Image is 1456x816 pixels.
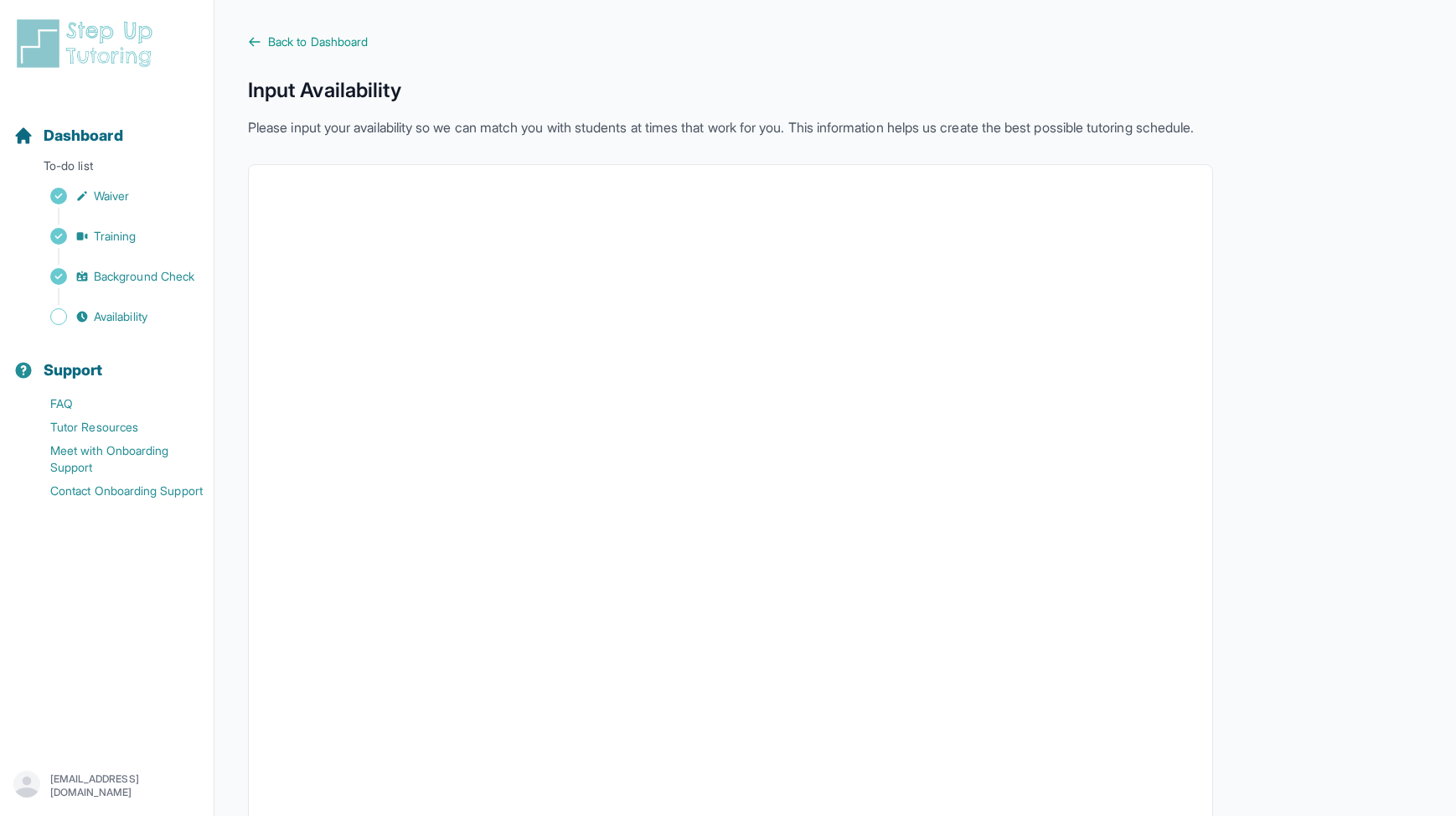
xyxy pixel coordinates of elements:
[13,225,214,248] a: Training
[13,305,214,328] a: Availability
[94,308,147,325] span: Availability
[50,772,200,799] p: [EMAIL_ADDRESS][DOMAIN_NAME]
[13,17,163,70] img: logo
[44,124,123,147] span: Dashboard
[94,228,137,245] span: Training
[13,184,214,208] a: Waiver
[94,268,194,285] span: Background Check
[44,359,103,382] span: Support
[13,392,214,416] a: FAQ
[13,479,214,503] a: Contact Onboarding Support
[248,34,1213,50] a: Back to Dashboard
[248,117,1213,137] p: Please input your availability so we can match you with students at times that work for you. This...
[7,158,207,181] p: To-do list
[7,97,207,154] button: Dashboard
[13,439,214,479] a: Meet with Onboarding Support
[13,124,123,147] a: Dashboard
[248,77,1213,104] h1: Input Availability
[268,34,368,50] span: Back to Dashboard
[13,416,214,439] a: Tutor Resources
[94,188,129,204] span: Waiver
[13,265,214,288] a: Background Check
[7,332,207,389] button: Support
[13,771,200,801] button: [EMAIL_ADDRESS][DOMAIN_NAME]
